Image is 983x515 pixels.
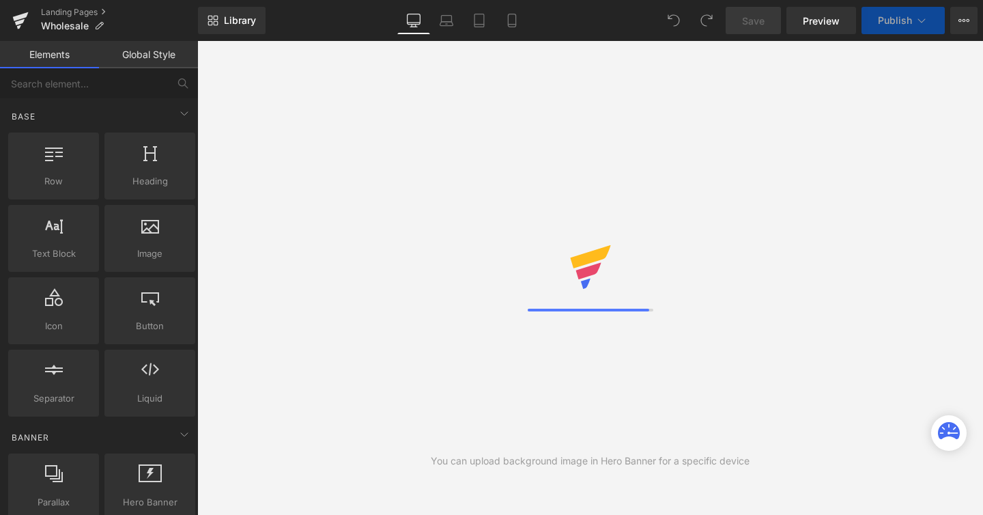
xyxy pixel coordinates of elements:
[786,7,856,34] a: Preview
[109,391,191,406] span: Liquid
[99,41,198,68] a: Global Style
[803,14,840,28] span: Preview
[224,14,256,27] span: Library
[12,247,95,261] span: Text Block
[693,7,720,34] button: Redo
[10,110,37,123] span: Base
[463,7,496,34] a: Tablet
[109,174,191,189] span: Heading
[950,7,978,34] button: More
[660,7,687,34] button: Undo
[12,391,95,406] span: Separator
[109,319,191,333] span: Button
[397,7,430,34] a: Desktop
[861,7,945,34] button: Publish
[12,495,95,510] span: Parallax
[431,454,750,469] div: You can upload background image in Hero Banner for a specific device
[109,495,191,510] span: Hero Banner
[742,14,765,28] span: Save
[10,431,51,444] span: Banner
[198,7,266,34] a: New Library
[109,247,191,261] span: Image
[12,319,95,333] span: Icon
[41,7,198,18] a: Landing Pages
[496,7,528,34] a: Mobile
[12,174,95,189] span: Row
[41,20,89,31] span: Wholesale
[430,7,463,34] a: Laptop
[878,15,912,26] span: Publish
